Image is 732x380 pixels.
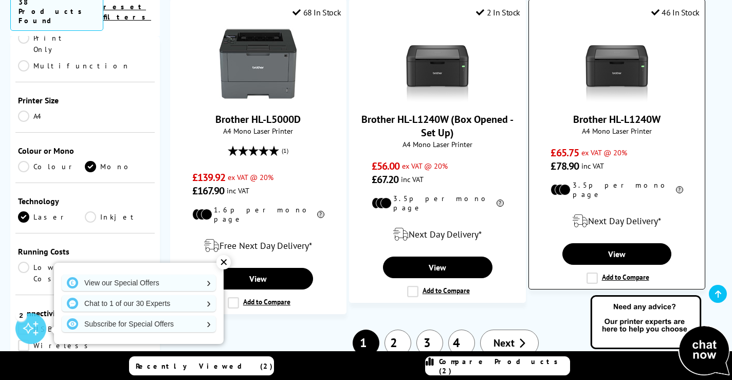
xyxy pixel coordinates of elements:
span: (1) [282,141,288,160]
div: Colour or Mono [18,146,152,156]
a: reset filters [103,2,151,22]
li: 1.6p per mono page [192,205,324,224]
a: View [562,243,672,265]
span: £56.00 [372,159,400,173]
div: Technology [18,196,152,206]
a: 4 [448,330,475,356]
div: Printer Size [18,95,152,105]
span: £67.20 [372,173,399,186]
span: ex VAT @ 20% [402,161,448,171]
a: Brother HL-L1240W (Box Opened - Set Up) [361,113,514,139]
a: View [383,257,492,278]
li: 3.5p per mono page [372,194,504,212]
a: Brother HL-L5000D [215,113,301,126]
span: inc VAT [227,186,249,195]
span: inc VAT [581,161,604,171]
div: 2 [15,310,27,321]
a: View [204,268,313,289]
li: 3.5p per mono page [551,180,683,199]
a: Inkjet [85,211,152,223]
img: Open Live Chat window [588,294,732,378]
span: ex VAT @ 20% [581,148,627,157]
div: 46 In Stock [651,7,700,17]
a: Brother HL-L5000D [219,94,297,104]
a: Multifunction [18,60,130,71]
span: ex VAT @ 20% [228,172,273,182]
a: Subscribe for Special Offers [62,316,216,332]
span: A4 Mono Laser Printer [534,126,699,136]
a: Brother HL-L1240W (Box Opened - Set Up) [399,94,476,104]
label: Add to Compare [407,286,470,297]
div: Connectivity [18,308,152,318]
div: 68 In Stock [292,7,341,17]
a: Low Running Cost [18,262,152,284]
div: modal_delivery [355,220,520,249]
a: Compare Products (2) [425,356,570,375]
span: Next [493,336,515,350]
a: View our Special Offers [62,275,216,291]
label: Add to Compare [228,297,290,309]
a: 3 [416,330,443,356]
a: Brother HL-L1240W [573,113,661,126]
a: Laser [18,211,85,223]
a: Recently Viewed (2) [129,356,274,375]
span: £78.90 [551,159,579,173]
img: Brother HL-L1240W (Box Opened - Set Up) [399,25,476,102]
img: Brother HL-L5000D [219,25,297,102]
a: Brother HL-L1240W [578,94,655,104]
a: USB [18,323,85,335]
label: Add to Compare [587,273,649,284]
img: Brother HL-L1240W [578,25,655,102]
span: A4 Mono Laser Printer [355,139,520,149]
span: £139.92 [192,171,226,184]
a: Mono [85,161,152,172]
div: modal_delivery [534,207,699,236]
span: Compare Products (2) [439,357,570,375]
a: Chat to 1 of our 30 Experts [62,295,216,312]
div: modal_delivery [176,231,341,260]
a: 2 [385,330,411,356]
span: A4 Mono Laser Printer [176,126,341,136]
span: £167.90 [192,184,225,197]
a: Next [480,330,539,356]
div: ✕ [216,255,231,269]
span: inc VAT [401,174,424,184]
div: 2 In Stock [476,7,520,17]
a: A4 [18,111,85,122]
span: £65.75 [551,146,579,159]
span: Recently Viewed (2) [136,361,273,371]
a: Print Only [18,32,85,55]
a: Colour [18,161,85,172]
a: Wireless [18,340,94,351]
div: Running Costs [18,246,152,257]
